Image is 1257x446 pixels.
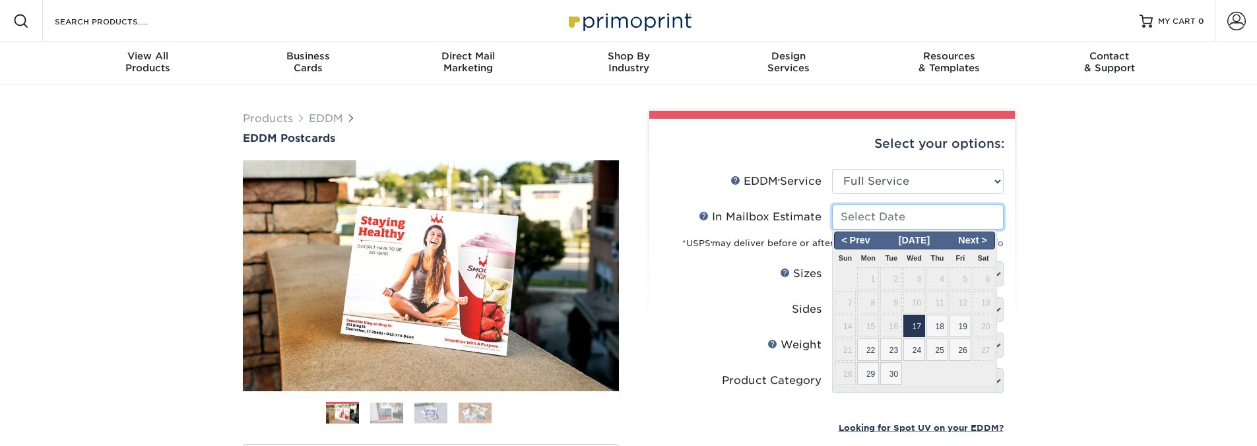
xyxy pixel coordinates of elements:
span: 2 [880,267,902,290]
span: 3 [903,267,925,290]
div: Product Category [722,373,822,389]
th: Tue [880,249,903,267]
div: Cards [228,50,388,74]
span: 7 [835,291,856,313]
a: BusinessCards [228,42,388,84]
span: 29 [857,362,879,385]
img: EDDM 04 [459,402,492,423]
span: 15 [857,315,879,337]
span: 23 [880,338,902,361]
th: Sat [972,249,995,267]
a: Resources& Templates [869,42,1029,84]
span: Contact [1029,50,1190,62]
span: EDDM Postcards [243,132,335,144]
th: Mon [856,249,880,267]
a: Products [243,112,293,125]
img: EDDM Postcards 01 [243,146,619,406]
span: 14 [835,315,856,337]
span: 9 [880,291,902,313]
span: 0 [1198,16,1204,26]
span: Resources [869,50,1029,62]
span: Shop By [548,50,709,62]
img: Primoprint [563,7,695,35]
span: MY CART [1158,16,1196,27]
span: Direct Mail [388,50,548,62]
span: 17 [903,315,925,337]
span: 12 [950,291,971,313]
span: Business [228,50,388,62]
span: 13 [973,291,994,313]
small: *USPS may deliver before or after the target estimate [682,238,1004,248]
th: Fri [949,249,972,267]
a: DesignServices [709,42,869,84]
span: 18 [926,315,948,337]
span: 19 [950,315,971,337]
img: EDDM 02 [370,402,403,423]
span: 5 [950,267,971,290]
span: View All [68,50,228,62]
span: 20 [973,315,994,337]
div: Sides [792,302,822,317]
span: 1 [857,267,879,290]
div: Industry [548,50,709,74]
a: Contact& Support [1029,42,1190,84]
div: Services [709,50,869,74]
div: Marketing [388,50,548,74]
span: 26 [950,338,971,361]
span: 11 [926,291,948,313]
sup: ® [711,241,712,245]
span: 21 [835,338,856,361]
a: View AllProducts [68,42,228,84]
a: EDDM [309,112,343,125]
input: Select Date [832,205,1004,230]
div: EDDM Service [730,174,822,189]
div: Weight [767,337,822,353]
span: Design [709,50,869,62]
small: Looking for Spot UV on your EDDM? [839,423,1004,433]
div: Sizes [780,266,822,282]
div: & Templates [869,50,1029,74]
a: Looking for Spot UV on your EDDM? [839,421,1004,433]
th: Thu [926,249,949,267]
img: EDDM 01 [326,402,359,426]
a: Direct MailMarketing [388,42,548,84]
span: 25 [926,338,948,361]
sup: ® [778,178,780,183]
a: Shop ByIndustry [548,42,709,84]
span: Next > [953,234,993,248]
img: EDDM 03 [414,402,447,423]
th: Sun [834,249,857,267]
span: 8 [857,291,879,313]
span: 27 [973,338,994,361]
span: [DATE] [893,235,934,245]
span: < Prev [836,234,876,248]
input: SEARCH PRODUCTS..... [53,13,182,29]
span: 30 [880,362,902,385]
span: 24 [903,338,925,361]
span: 4 [926,267,948,290]
div: Products [68,50,228,74]
div: & Support [1029,50,1190,74]
img: EDDM 05 [503,397,536,430]
span: 10 [903,291,925,313]
div: In Mailbox Estimate [699,209,822,225]
span: 16 [880,315,902,337]
th: Wed [903,249,926,267]
span: 6 [973,267,994,290]
div: Select your options: [660,119,1004,169]
span: 22 [857,338,879,361]
span: 28 [835,362,856,385]
a: EDDM Postcards [243,132,619,144]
